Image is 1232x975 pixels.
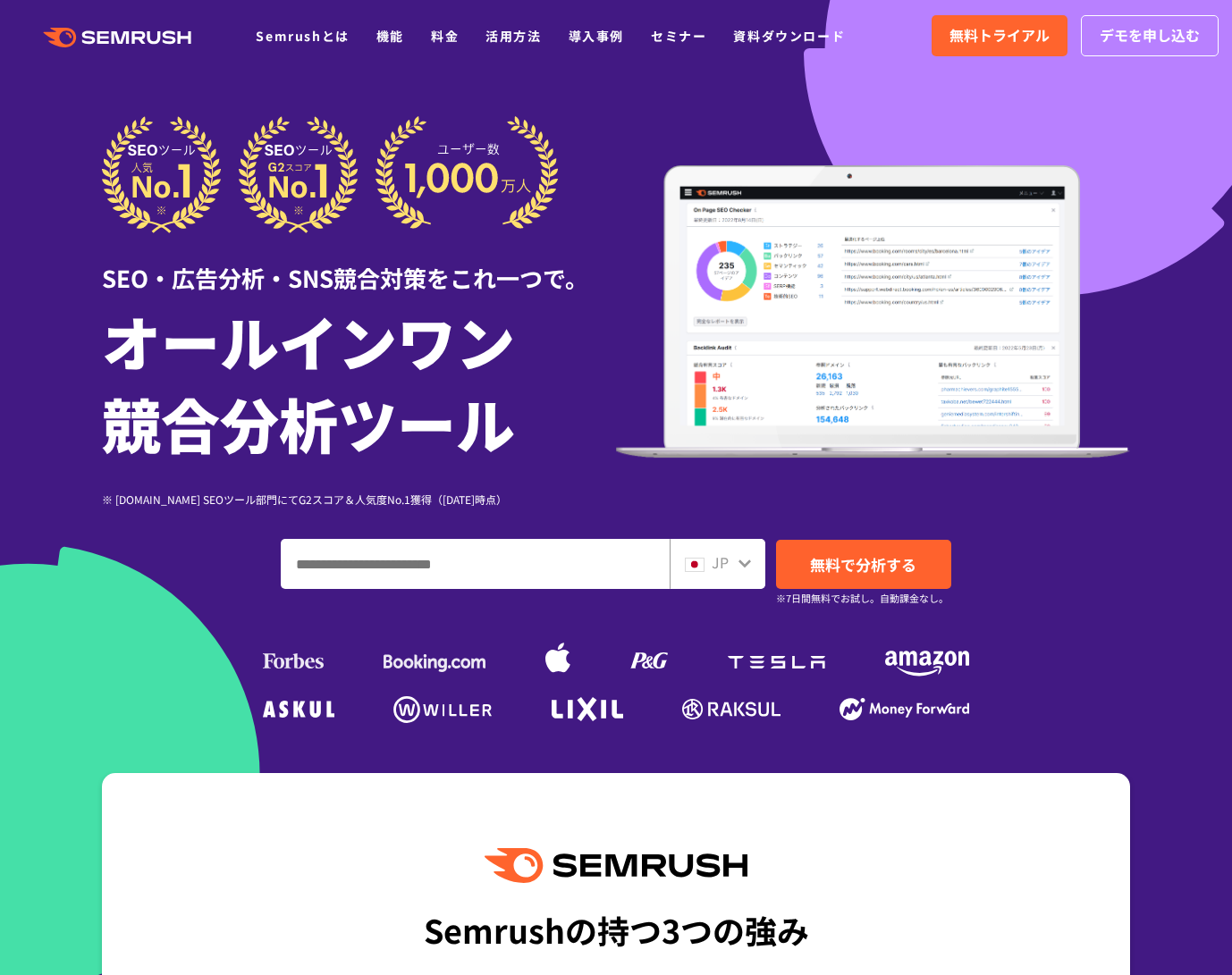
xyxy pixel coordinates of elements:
[102,299,616,464] h1: オールインワン 競合分析ツール
[376,27,404,45] a: 機能
[282,540,669,588] input: ドメイン、キーワードまたはURLを入力してください
[485,848,747,883] img: Semrush
[102,491,616,508] div: ※ [DOMAIN_NAME] SEOツール部門にてG2スコア＆人気度No.1獲得（[DATE]時点）
[810,553,916,576] span: 無料で分析する
[569,27,624,45] a: 導入事例
[431,27,459,45] a: 料金
[733,27,845,45] a: 資料ダウンロード
[424,896,809,962] div: Semrushの持つ3つの強み
[949,24,1050,47] span: 無料トライアル
[102,233,616,295] div: SEO・広告分析・SNS競合対策をこれ一つで。
[651,27,706,45] a: セミナー
[485,27,541,45] a: 活用方法
[1100,24,1200,47] span: デモを申し込む
[776,590,949,607] small: ※7日間無料でお試し。自動課金なし。
[776,540,951,589] a: 無料で分析する
[1081,15,1219,56] a: デモを申し込む
[712,551,729,573] span: JP
[932,15,1067,56] a: 無料トライアル
[256,27,349,45] a: Semrushとは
